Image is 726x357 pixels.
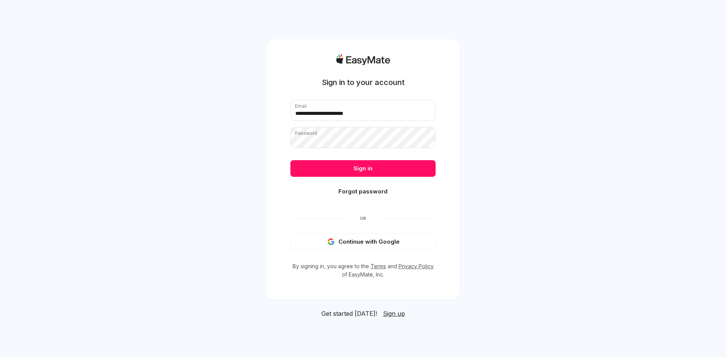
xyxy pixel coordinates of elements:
[383,309,405,318] a: Sign up
[383,310,405,317] span: Sign up
[290,183,436,200] button: Forgot password
[345,215,381,221] span: Or
[290,233,436,250] button: Continue with Google
[322,77,405,88] h1: Sign in to your account
[399,263,434,269] a: Privacy Policy
[290,160,436,177] button: Sign in
[290,262,436,279] p: By signing in, you agree to the and of EasyMate, Inc.
[371,263,386,269] a: Terms
[321,309,377,318] span: Get started [DATE]!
